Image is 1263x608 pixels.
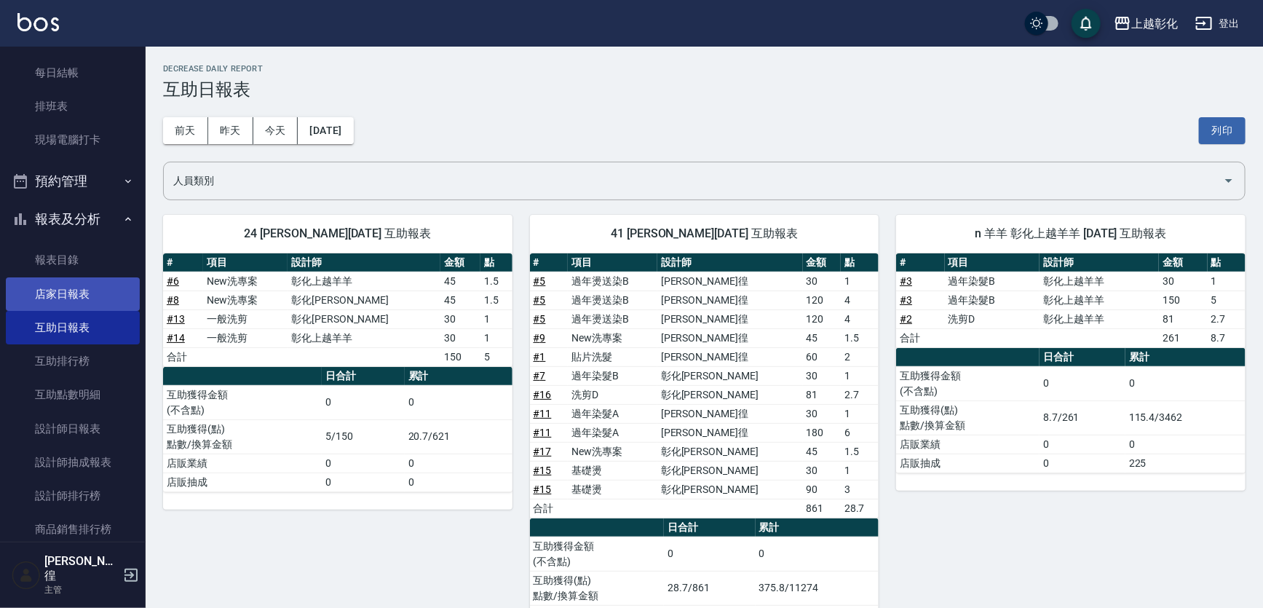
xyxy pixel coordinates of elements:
[896,253,944,272] th: #
[6,513,140,546] a: 商品銷售排行榜
[530,253,879,518] table: a dense table
[480,347,512,366] td: 5
[657,366,803,385] td: 彰化[PERSON_NAME]
[298,117,353,144] button: [DATE]
[163,419,322,454] td: 互助獲得(點) 點數/換算金額
[841,423,879,442] td: 6
[1125,400,1246,435] td: 115.4/3462
[1125,366,1246,400] td: 0
[803,309,841,328] td: 120
[1040,253,1159,272] th: 設計師
[1040,435,1125,454] td: 0
[480,291,512,309] td: 1.5
[1040,291,1159,309] td: 彰化上越羊羊
[167,275,179,287] a: #6
[405,473,512,491] td: 0
[841,272,879,291] td: 1
[900,275,912,287] a: #3
[1189,10,1246,37] button: 登出
[657,480,803,499] td: 彰化[PERSON_NAME]
[405,385,512,419] td: 0
[6,378,140,411] a: 互助點數明細
[896,253,1246,348] table: a dense table
[756,518,879,537] th: 累計
[1040,366,1125,400] td: 0
[841,461,879,480] td: 1
[657,423,803,442] td: [PERSON_NAME]徨
[657,272,803,291] td: [PERSON_NAME]徨
[756,571,879,605] td: 375.8/11274
[803,253,841,272] th: 金額
[163,79,1246,100] h3: 互助日報表
[6,162,140,200] button: 預約管理
[440,309,480,328] td: 30
[841,309,879,328] td: 4
[203,291,288,309] td: New洗專案
[534,332,546,344] a: #9
[322,454,405,473] td: 0
[288,328,440,347] td: 彰化上越羊羊
[568,347,657,366] td: 貼片洗髮
[322,385,405,419] td: 0
[756,537,879,571] td: 0
[440,347,480,366] td: 150
[657,385,803,404] td: 彰化[PERSON_NAME]
[480,272,512,291] td: 1.5
[1040,400,1125,435] td: 8.7/261
[803,272,841,291] td: 30
[163,347,203,366] td: 合計
[568,442,657,461] td: New洗專案
[841,499,879,518] td: 28.7
[803,291,841,309] td: 120
[1159,309,1207,328] td: 81
[530,253,568,272] th: #
[534,427,552,438] a: #11
[945,291,1040,309] td: 過年染髮B
[664,537,755,571] td: 0
[167,294,179,306] a: #8
[6,277,140,311] a: 店家日報表
[167,313,185,325] a: #13
[6,200,140,238] button: 報表及分析
[17,13,59,31] img: Logo
[6,479,140,513] a: 設計師排行榜
[841,328,879,347] td: 1.5
[664,518,755,537] th: 日合計
[534,408,552,419] a: #11
[803,366,841,385] td: 30
[568,423,657,442] td: 過年染髮A
[6,56,140,90] a: 每日結帳
[568,404,657,423] td: 過年染髮A
[322,367,405,386] th: 日合計
[841,404,879,423] td: 1
[170,168,1217,194] input: 人員名稱
[6,344,140,378] a: 互助排行榜
[1199,117,1246,144] button: 列印
[896,400,1040,435] td: 互助獲得(點) 點數/換算金額
[405,419,512,454] td: 20.7/621
[440,328,480,347] td: 30
[803,461,841,480] td: 30
[547,226,862,241] span: 41 [PERSON_NAME][DATE] 互助報表
[440,272,480,291] td: 45
[896,328,944,347] td: 合計
[803,423,841,442] td: 180
[530,571,665,605] td: 互助獲得(點) 點數/換算金額
[568,461,657,480] td: 基礎燙
[6,123,140,157] a: 現場電腦打卡
[322,473,405,491] td: 0
[657,404,803,423] td: [PERSON_NAME]徨
[568,272,657,291] td: 過年燙送染B
[568,253,657,272] th: 項目
[6,90,140,123] a: 排班表
[896,435,1040,454] td: 店販業績
[163,385,322,419] td: 互助獲得金額 (不含點)
[6,243,140,277] a: 報表目錄
[1040,309,1159,328] td: 彰化上越羊羊
[288,253,440,272] th: 設計師
[203,253,288,272] th: 項目
[530,537,665,571] td: 互助獲得金額 (不含點)
[44,554,119,583] h5: [PERSON_NAME]徨
[841,480,879,499] td: 3
[534,275,546,287] a: #5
